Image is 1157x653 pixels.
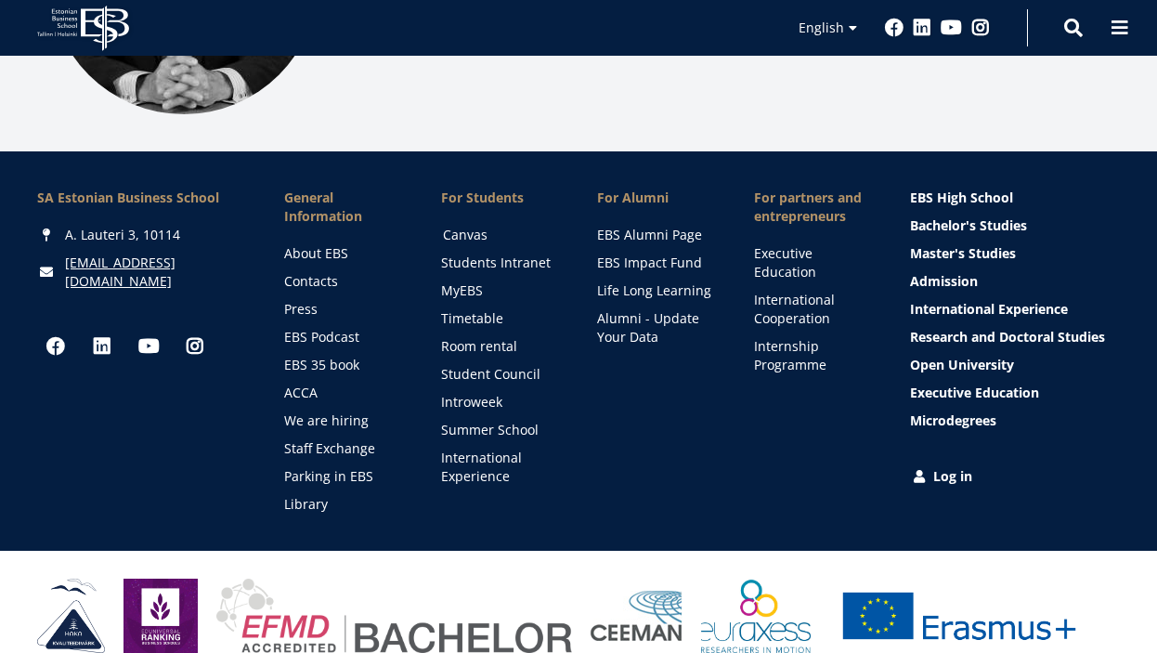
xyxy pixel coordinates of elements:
[910,384,1120,402] a: Executive Education
[441,189,561,207] a: For Students
[910,189,1120,207] a: EBS High School
[971,19,990,37] a: Instagram
[910,244,1120,263] a: Master's Studies
[829,579,1089,653] img: Erasmus+
[913,19,931,37] a: Linkedin
[284,300,404,319] a: Press
[123,579,198,653] img: Eduniversal
[441,449,561,486] a: International Experience
[37,226,247,244] div: A. Lauteri 3, 10114
[910,300,1120,319] a: International Experience
[597,254,717,272] a: EBS Impact Fund
[754,337,874,374] a: Internship Programme
[754,189,874,226] span: For partners and entrepreneurs
[443,226,563,244] a: Canvas
[597,309,717,346] a: Alumni - Update Your Data
[910,328,1120,346] a: Research and Doctoral Studies
[284,495,404,514] a: Library
[441,337,561,356] a: Room rental
[441,309,561,328] a: Timetable
[591,591,682,642] img: Ceeman
[597,281,717,300] a: Life Long Learning
[441,365,561,384] a: Student Council
[910,216,1120,235] a: Bachelor's Studies
[441,421,561,439] a: Summer School
[829,579,1089,653] a: Erasmus +
[37,189,247,207] div: SA Estonian Business School
[754,291,874,328] a: International Cooperation
[910,411,1120,430] a: Microdegrees
[84,328,121,365] a: Linkedin
[597,226,717,244] a: EBS Alumni Page
[701,579,811,653] img: EURAXESS
[216,579,572,653] img: EFMD
[910,272,1120,291] a: Admission
[284,244,404,263] a: About EBS
[284,467,404,486] a: Parking in EBS
[284,328,404,346] a: EBS Podcast
[284,272,404,291] a: Contacts
[284,189,404,226] span: General Information
[441,393,561,411] a: Introweek
[910,467,1120,486] a: Log in
[284,439,404,458] a: Staff Exchange
[441,281,561,300] a: MyEBS
[37,579,105,653] img: HAKA
[754,244,874,281] a: Executive Education
[941,19,962,37] a: Youtube
[130,328,167,365] a: Youtube
[65,254,247,291] a: [EMAIL_ADDRESS][DOMAIN_NAME]
[37,328,74,365] a: Facebook
[885,19,903,37] a: Facebook
[284,384,404,402] a: ACCA
[284,411,404,430] a: We are hiring
[597,189,717,207] span: For Alumni
[441,254,561,272] a: Students Intranet
[910,356,1120,374] a: Open University
[176,328,214,365] a: Instagram
[284,356,404,374] a: EBS 35 book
